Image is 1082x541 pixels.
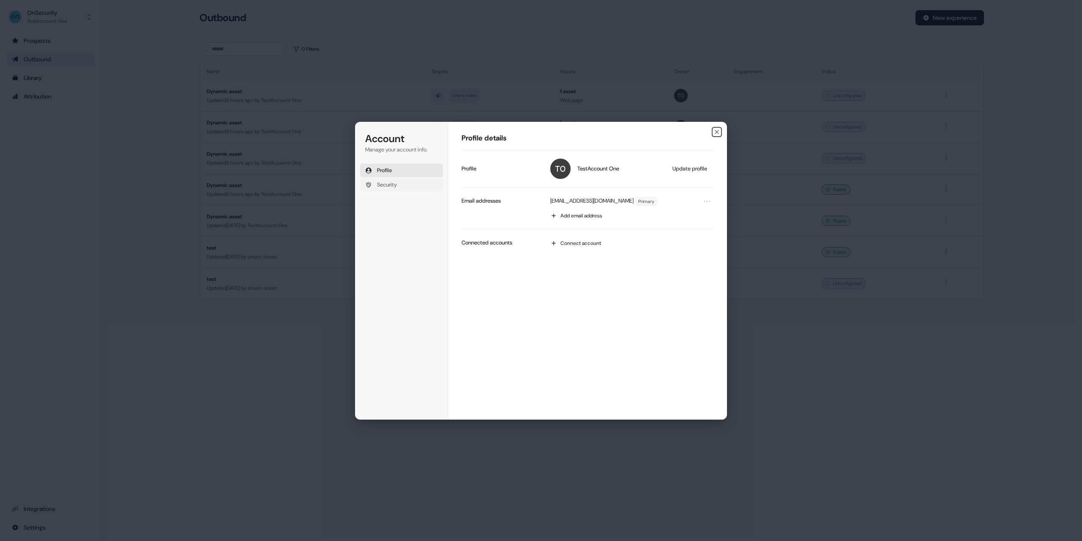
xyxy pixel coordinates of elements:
h1: Account [365,132,438,146]
button: Profile [360,164,443,177]
span: Profile [377,167,392,174]
span: Primary [636,198,657,205]
button: Security [360,178,443,192]
h1: Profile details [462,133,714,143]
button: Connect account [546,236,714,250]
button: Open menu [702,196,712,206]
p: Profile [462,165,476,173]
p: Manage your account info. [365,146,438,154]
p: Email addresses [462,197,501,205]
p: Connected accounts [462,239,512,247]
span: Security [377,181,397,189]
button: Update profile [668,162,712,175]
button: Add email address [546,209,714,222]
img: TestAccount One [550,159,571,179]
span: Add email address [560,212,602,219]
p: [EMAIL_ADDRESS][DOMAIN_NAME] [550,197,634,206]
span: Connect account [560,240,601,247]
span: TestAccount One [577,165,619,173]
